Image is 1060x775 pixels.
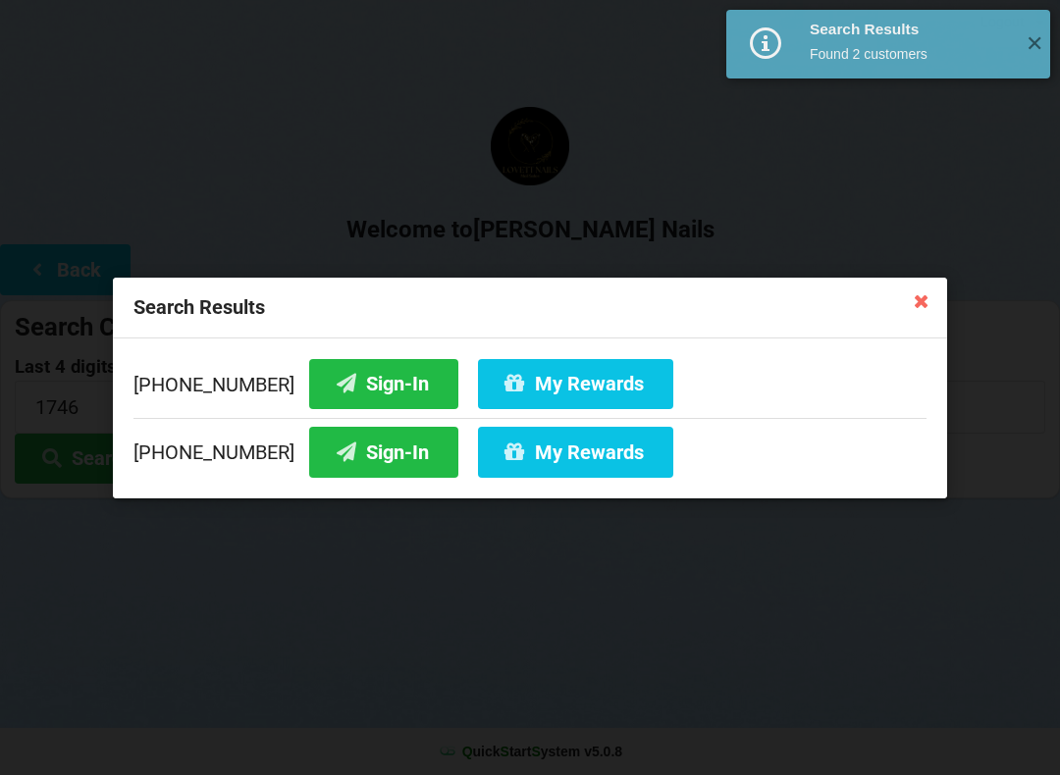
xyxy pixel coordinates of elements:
button: Sign-In [309,427,458,477]
button: My Rewards [478,427,673,477]
div: Search Results [810,20,1011,39]
button: Sign-In [309,358,458,408]
div: Found 2 customers [810,44,1011,64]
div: [PHONE_NUMBER] [133,358,927,417]
div: [PHONE_NUMBER] [133,417,927,477]
div: Search Results [113,278,947,338]
button: My Rewards [478,358,673,408]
